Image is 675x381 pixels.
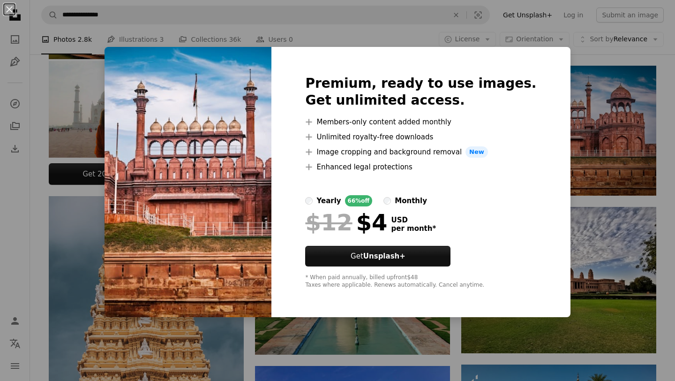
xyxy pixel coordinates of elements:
[305,146,536,158] li: Image cropping and background removal
[305,274,536,289] div: * When paid annually, billed upfront $48 Taxes where applicable. Renews automatically. Cancel any...
[105,47,271,317] img: premium_photo-1661919589683-f11880119fb7
[383,197,391,205] input: monthly
[305,116,536,128] li: Members-only content added monthly
[305,131,536,143] li: Unlimited royalty-free downloads
[305,210,387,235] div: $4
[465,146,488,158] span: New
[363,252,405,260] strong: Unsplash+
[305,210,352,235] span: $12
[316,195,341,206] div: yearly
[305,161,536,173] li: Enhanced legal protections
[345,195,373,206] div: 66% off
[391,224,436,233] span: per month *
[391,216,436,224] span: USD
[305,75,536,109] h2: Premium, ready to use images. Get unlimited access.
[305,246,450,267] button: GetUnsplash+
[305,197,313,205] input: yearly66%off
[395,195,427,206] div: monthly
